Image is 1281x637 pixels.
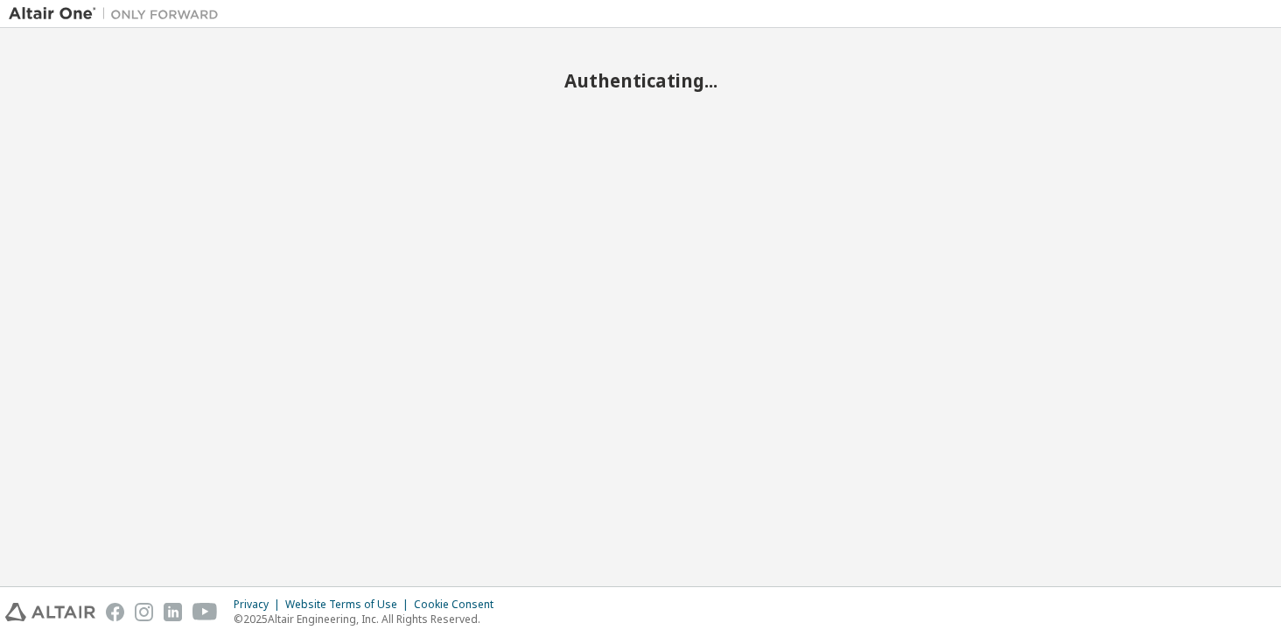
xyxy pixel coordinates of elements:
[285,598,414,612] div: Website Terms of Use
[414,598,504,612] div: Cookie Consent
[9,5,227,23] img: Altair One
[164,603,182,621] img: linkedin.svg
[106,603,124,621] img: facebook.svg
[192,603,218,621] img: youtube.svg
[135,603,153,621] img: instagram.svg
[5,603,95,621] img: altair_logo.svg
[9,69,1272,92] h2: Authenticating...
[234,612,504,626] p: © 2025 Altair Engineering, Inc. All Rights Reserved.
[234,598,285,612] div: Privacy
